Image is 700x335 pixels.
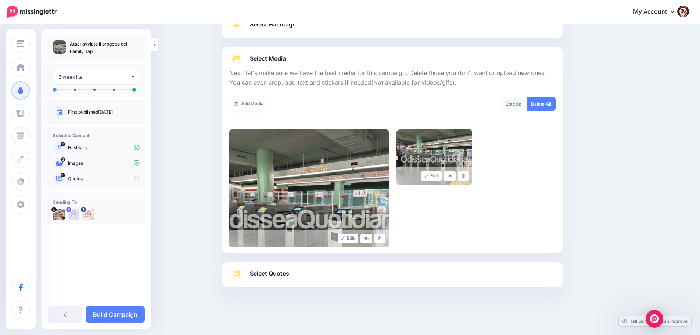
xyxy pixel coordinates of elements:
[229,129,389,247] img: a6d50045d229e8ce56cb2b2346a087dc_large.jpg
[68,209,79,220] img: user_default_image.png
[68,145,140,151] p: Hashtags
[626,3,689,21] a: My Account
[53,199,140,205] h4: Sending To
[229,53,556,65] a: Select Media
[53,40,66,54] img: a6d50045d229e8ce56cb2b2346a087dc_thumb.jpg
[70,40,140,55] p: Atac: avviato il progetto del Family Tap
[619,316,691,326] a: Tell us how we can improve
[250,19,296,29] span: Select Hashtags
[229,19,556,38] a: Select Hashtags
[68,109,140,115] p: First published
[421,171,442,181] a: Edit
[61,157,65,162] span: 2
[53,133,140,138] h4: Selected Content
[53,209,65,220] img: uTTNWBrh-84924.jpeg
[98,109,113,115] a: [DATE]
[61,142,65,146] span: 0
[68,160,140,167] p: Images
[338,234,359,243] a: Edit
[17,40,24,47] img: menu.png
[82,209,94,220] img: 463453305_2684324355074873_6393692129472495966_n-bsa154739.jpg
[527,97,556,111] a: Delete All
[58,73,131,81] div: 2 week lite
[229,268,556,287] a: Select Quotes
[229,68,556,88] p: Next, let's make sure we have the best media for this campaign. Delete those you don't want or up...
[7,6,57,18] img: Missinglettr
[396,129,472,185] img: f6df23d98e8fc28ccb81f7fb9bc7a2bf_large.jpg
[506,101,509,107] span: 2
[229,65,556,247] div: Select Media
[68,175,140,182] p: Quotes
[250,269,289,279] span: Select Quotes
[646,310,663,328] div: Open Intercom Messenger
[53,70,140,84] button: 2 week lite
[500,97,527,111] div: media
[61,173,65,177] span: 10
[250,54,286,64] span: Select Media
[229,97,268,111] a: Add Media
